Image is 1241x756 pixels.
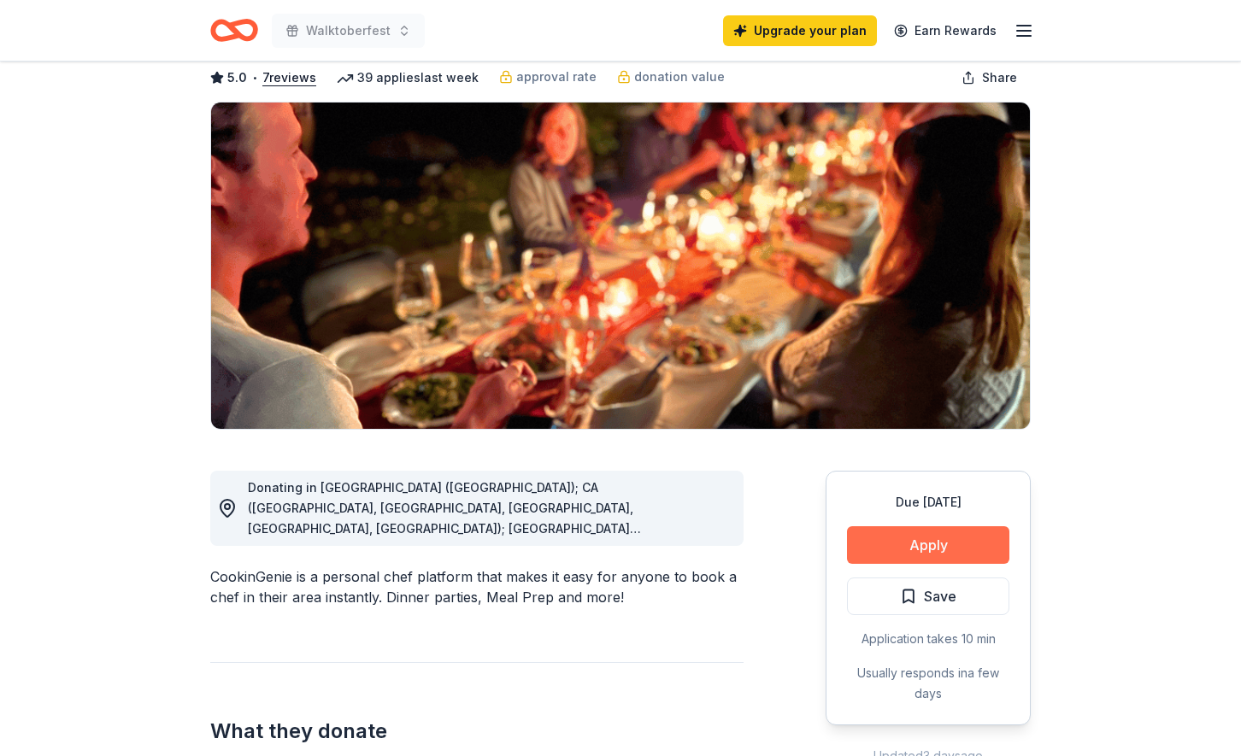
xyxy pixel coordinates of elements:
div: Application takes 10 min [847,629,1009,649]
a: Home [210,10,258,50]
button: Save [847,577,1009,615]
div: Due [DATE] [847,492,1009,513]
button: Walktoberfest [272,14,425,48]
button: Apply [847,526,1009,564]
div: Usually responds in a few days [847,663,1009,704]
span: Save [924,585,956,607]
span: • [252,71,258,85]
span: approval rate [516,67,597,87]
span: Walktoberfest [306,21,391,41]
button: Share [948,61,1031,95]
a: Earn Rewards [884,15,1007,46]
a: approval rate [499,67,597,87]
div: 39 applies last week [337,67,479,88]
button: 7reviews [262,67,316,88]
a: Upgrade your plan [723,15,877,46]
a: donation value [617,67,725,87]
span: Share [982,67,1017,88]
span: 5.0 [227,67,247,88]
div: CookinGenie is a personal chef platform that makes it easy for anyone to book a chef in their are... [210,566,744,607]
span: donation value [634,67,725,87]
h2: What they donate [210,718,744,745]
img: Image for CookinGenie [211,103,1030,429]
